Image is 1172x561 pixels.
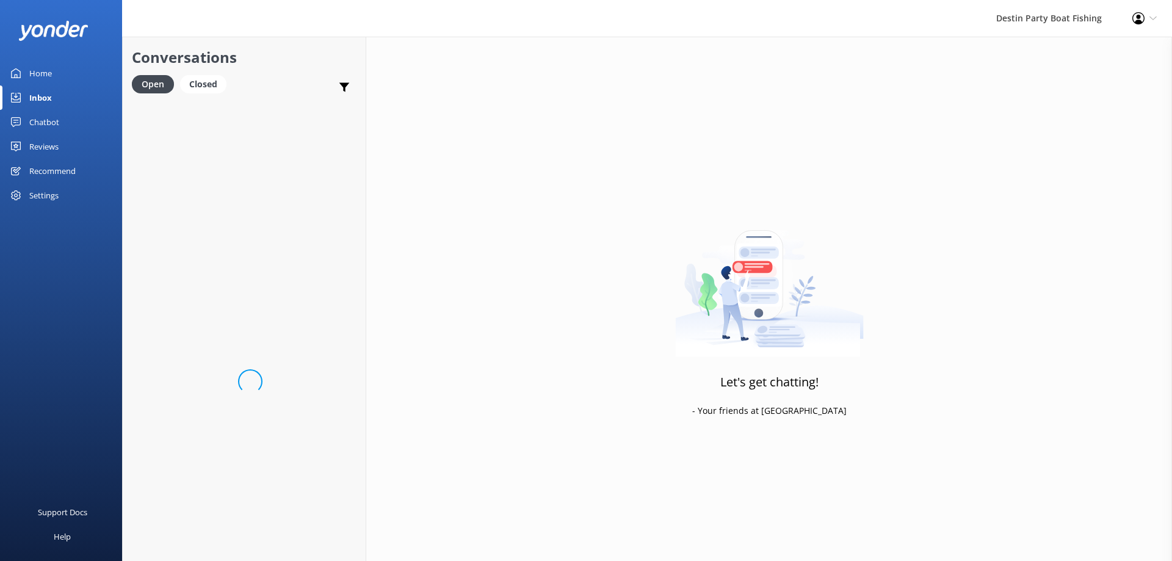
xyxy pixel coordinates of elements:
[720,372,819,392] h3: Let's get chatting!
[180,75,226,93] div: Closed
[29,183,59,208] div: Settings
[54,524,71,549] div: Help
[675,204,864,357] img: artwork of a man stealing a conversation from at giant smartphone
[180,77,233,90] a: Closed
[29,85,52,110] div: Inbox
[29,134,59,159] div: Reviews
[132,46,356,69] h2: Conversations
[29,61,52,85] div: Home
[692,404,847,418] p: - Your friends at [GEOGRAPHIC_DATA]
[18,21,89,41] img: yonder-white-logo.png
[29,110,59,134] div: Chatbot
[29,159,76,183] div: Recommend
[38,500,87,524] div: Support Docs
[132,77,180,90] a: Open
[132,75,174,93] div: Open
